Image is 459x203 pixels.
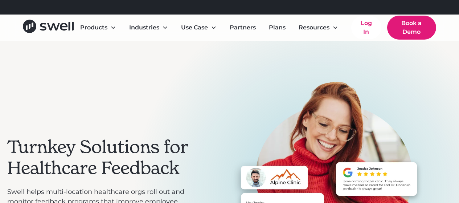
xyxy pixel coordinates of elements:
a: Plans [263,20,291,35]
h2: Turnkey Solutions for Healthcare Feedback [7,137,194,178]
div: Resources [299,23,329,32]
div: Resources [293,20,344,35]
a: Partners [224,20,262,35]
div: Industries [129,23,159,32]
a: Log In [351,16,381,39]
div: Use Case [175,20,222,35]
div: Products [74,20,122,35]
div: Use Case [181,23,208,32]
a: Book a Demo [387,16,436,40]
a: home [23,20,74,36]
div: Industries [123,20,174,35]
div: Products [80,23,107,32]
